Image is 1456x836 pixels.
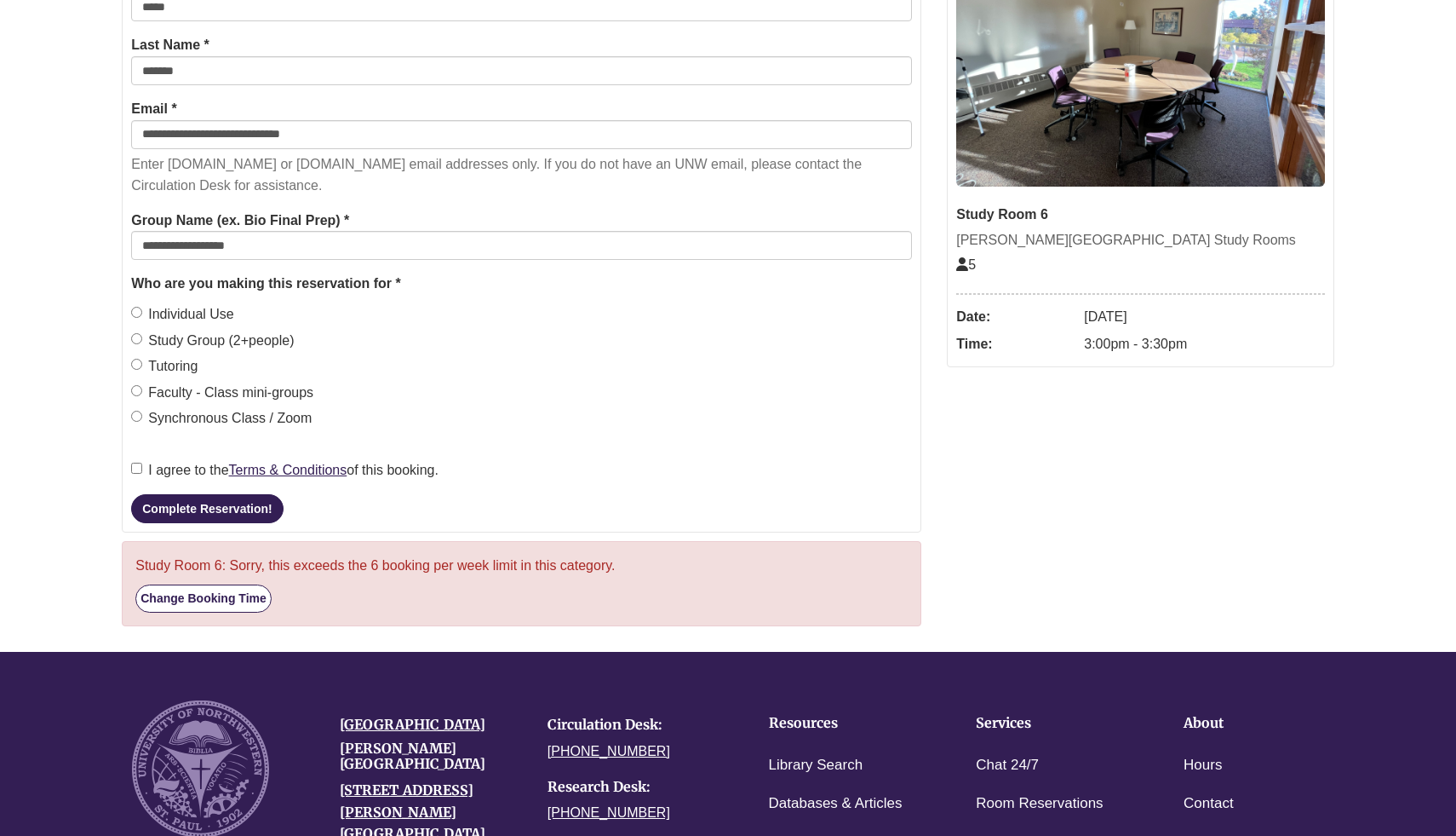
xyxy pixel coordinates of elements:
[131,153,912,197] p: Enter [DOMAIN_NAME] or [DOMAIN_NAME] email addresses only. If you do not have an UNW email, pleas...
[976,716,1131,731] h4: Services
[976,792,1103,816] a: Room Reservations
[1084,331,1325,358] dd: 3:00pm - 3:30pm
[131,34,209,56] label: Last Name *
[1184,753,1222,778] a: Hours
[1184,716,1338,731] h4: About
[131,382,313,404] label: Faculty - Class mini-groups
[547,780,730,795] h4: Research Desk:
[131,463,142,474] input: I agree to theTerms & Conditionsof this booking.
[131,459,439,481] label: I agree to the of this booking.
[131,359,142,370] input: Tutoring
[1184,792,1234,816] a: Contact
[131,98,176,120] label: Email *
[1084,303,1325,331] dd: [DATE]
[769,792,903,816] a: Databases & Articles
[956,229,1325,251] div: [PERSON_NAME][GEOGRAPHIC_DATA] Study Rooms
[131,355,198,378] label: Tutoring
[131,330,294,352] label: Study Group (2+people)
[131,385,142,396] input: Faculty - Class mini-groups
[131,210,349,232] label: Group Name (ex. Bio Final Prep) *
[131,307,142,318] input: Individual Use
[769,716,924,731] h4: Resources
[135,555,908,577] p: Study Room 6: Sorry, this exceeds the 6 booking per week limit in this category.
[547,718,730,733] h4: Circulation Desk:
[340,716,485,733] a: [GEOGRAPHIC_DATA]
[131,411,142,422] input: Synchronous Class / Zoom
[956,204,1325,226] div: Study Room 6
[956,331,1075,358] dt: Time:
[131,303,234,326] label: Individual Use
[135,585,272,613] a: Change Booking Time
[131,273,912,295] legend: Who are you making this reservation for *
[229,463,347,477] a: Terms & Conditions
[769,753,863,778] a: Library Search
[976,753,1039,778] a: Chat 24/7
[956,257,976,272] span: The capacity of this space
[122,541,921,627] div: Error encountered
[956,303,1075,331] dt: Date:
[547,805,670,820] a: [PHONE_NUMBER]
[131,333,142,344] input: Study Group (2+people)
[131,407,312,430] label: Synchronous Class / Zoom
[131,494,283,523] button: Complete Reservation!
[340,741,522,771] h4: [PERSON_NAME][GEOGRAPHIC_DATA]
[547,744,670,758] a: [PHONE_NUMBER]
